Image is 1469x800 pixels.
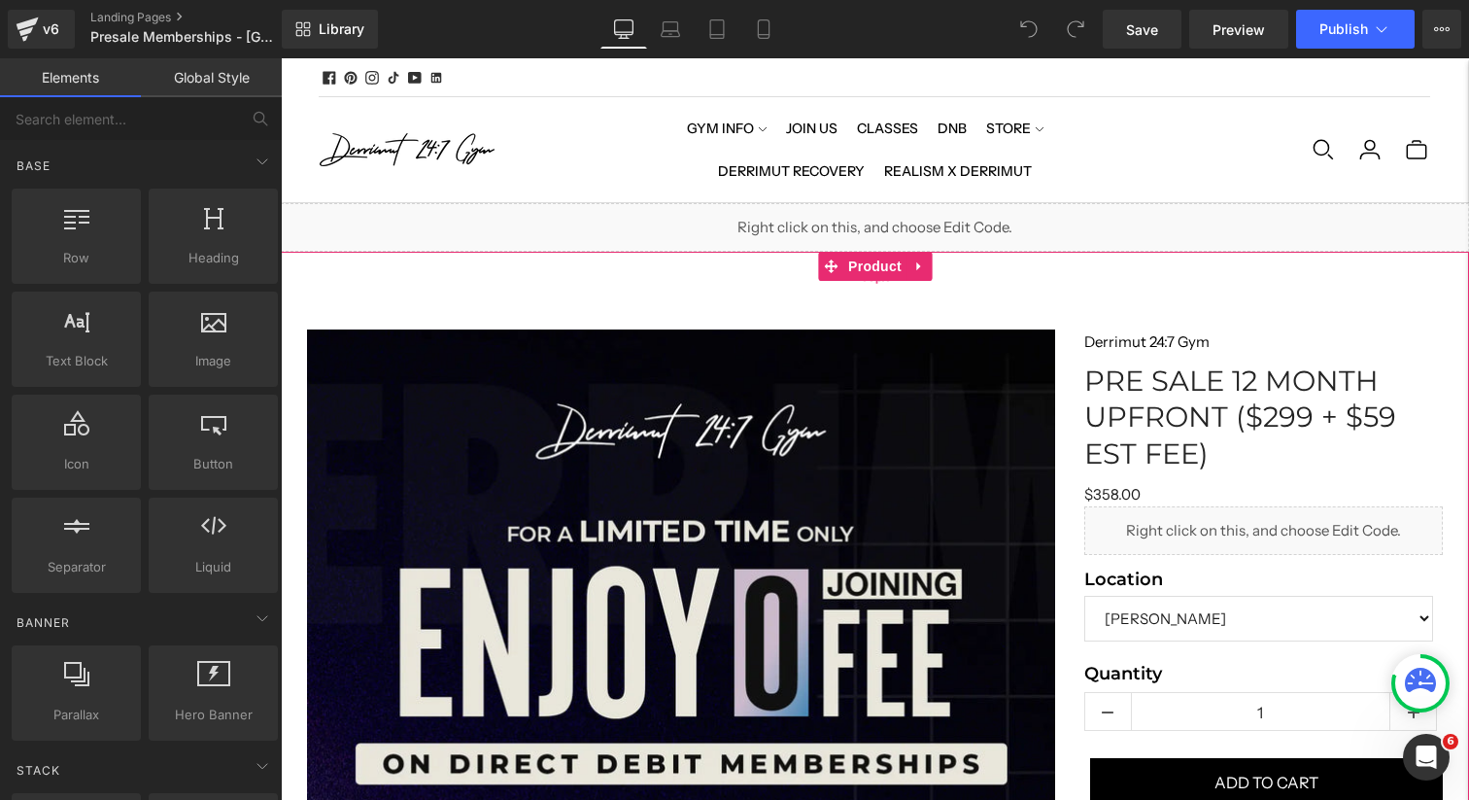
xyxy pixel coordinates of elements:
[803,511,1153,538] label: Location
[1443,734,1458,749] span: 6
[282,10,378,49] a: New Library
[15,157,52,175] span: Base
[1403,734,1450,781] iframe: Intercom live chat
[740,10,787,49] a: Mobile
[1213,19,1265,40] span: Preview
[1009,10,1048,49] button: Undo
[281,58,1469,800] iframe: To enrich screen reader interactions, please activate Accessibility in Grammarly extension settings
[600,10,647,49] a: Desktop
[626,193,651,223] a: Expand / Collapse
[319,20,364,38] span: Library
[17,351,135,371] span: Text Block
[15,761,62,780] span: Stack
[1076,70,1103,113] a: Login
[90,10,314,25] a: Landing Pages
[1189,10,1288,49] a: Preview
[1126,19,1158,40] span: Save
[694,10,740,49] a: Tablet
[8,10,75,49] a: v6
[437,91,584,134] a: DERRIMUT RECOVERY
[154,557,272,577] span: Liquid
[154,351,272,371] span: Image
[934,714,1038,734] span: ADD TO CART
[154,454,272,474] span: Button
[803,274,929,293] span: Derrimut 24:7 Gym
[15,613,72,632] span: Banner
[803,296,1163,414] a: PRE SALE 12 MONTH UPFRONT ($299 + $59 EST FEE)
[154,248,272,268] span: Heading
[1422,10,1461,49] button: More
[1296,10,1415,49] button: Publish
[17,248,135,268] span: Row
[1319,21,1368,37] span: Publish
[90,29,277,45] span: Presale Memberships - [GEOGRAPHIC_DATA]
[1056,10,1095,49] button: Redo
[809,700,1163,748] button: ADD TO CART
[17,705,135,725] span: Parallax
[603,91,751,134] a: REALISM X DERRIMUT
[17,454,135,474] span: Icon
[1029,70,1056,113] a: Open quick search
[39,17,63,42] div: v6
[647,10,694,49] a: Laptop
[563,193,626,223] span: Product
[803,424,860,449] span: $358.00
[154,705,272,725] span: Hero Banner
[17,557,135,577] span: Separator
[803,603,1157,634] label: Quantity
[141,58,282,97] a: Global Style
